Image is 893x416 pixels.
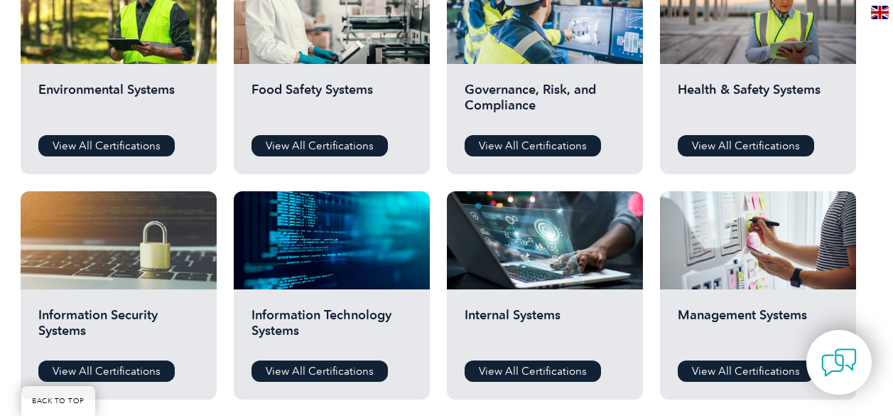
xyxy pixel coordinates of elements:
a: View All Certifications [465,361,601,382]
a: View All Certifications [38,361,175,382]
a: View All Certifications [38,135,175,156]
h2: Management Systems [678,307,838,350]
h2: Environmental Systems [38,82,199,124]
h2: Governance, Risk, and Compliance [465,82,625,124]
h2: Information Technology Systems [251,307,412,350]
a: View All Certifications [678,361,814,382]
a: View All Certifications [251,361,388,382]
img: en [871,6,889,19]
h2: Internal Systems [465,307,625,350]
a: BACK TO TOP [21,386,95,416]
h2: Information Security Systems [38,307,199,350]
a: View All Certifications [251,135,388,156]
h2: Health & Safety Systems [678,82,838,124]
a: View All Certifications [678,135,814,156]
img: contact-chat.png [821,345,857,380]
a: View All Certifications [465,135,601,156]
h2: Food Safety Systems [251,82,412,124]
